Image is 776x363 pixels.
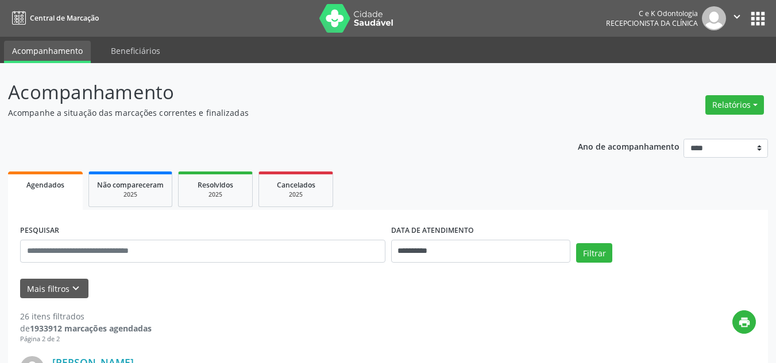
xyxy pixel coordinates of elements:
[705,95,764,115] button: Relatórios
[20,322,152,334] div: de
[8,78,540,107] p: Acompanhamento
[20,222,59,240] label: PESQUISAR
[731,10,743,23] i: 
[4,41,91,63] a: Acompanhamento
[20,310,152,322] div: 26 itens filtrados
[606,18,698,28] span: Recepcionista da clínica
[26,180,64,190] span: Agendados
[578,139,680,153] p: Ano de acompanhamento
[198,180,233,190] span: Resolvidos
[20,334,152,344] div: Página 2 de 2
[20,279,88,299] button: Mais filtroskeyboard_arrow_down
[267,190,325,199] div: 2025
[97,180,164,190] span: Não compareceram
[8,107,540,119] p: Acompanhe a situação das marcações correntes e finalizadas
[726,6,748,30] button: 
[97,190,164,199] div: 2025
[103,41,168,61] a: Beneficiários
[70,282,82,295] i: keyboard_arrow_down
[702,6,726,30] img: img
[30,13,99,23] span: Central de Marcação
[576,243,612,263] button: Filtrar
[30,323,152,334] strong: 1933912 marcações agendadas
[8,9,99,28] a: Central de Marcação
[732,310,756,334] button: print
[391,222,474,240] label: DATA DE ATENDIMENTO
[748,9,768,29] button: apps
[187,190,244,199] div: 2025
[277,180,315,190] span: Cancelados
[738,316,751,329] i: print
[606,9,698,18] div: C e K Odontologia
